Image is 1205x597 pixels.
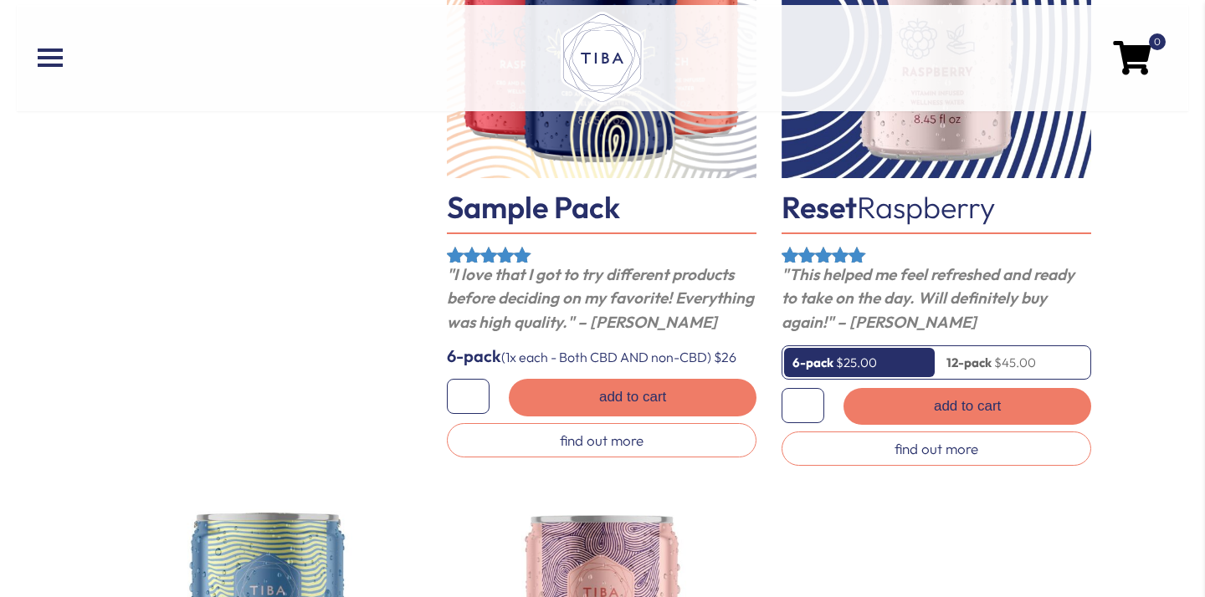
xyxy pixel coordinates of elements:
[857,188,995,226] span: Raspberry
[1149,33,1166,50] span: 0
[843,388,1091,425] button: Add to cart
[447,344,756,369] p: (1x each - Both CBD AND non-CBD) $26
[447,345,501,366] span: 6-pack
[784,348,935,377] a: 6-pack
[782,247,868,263] div: Rated 5.00 out of 5
[782,431,1091,466] a: find out more
[782,188,995,226] a: ResetRaspberry
[447,264,754,332] em: "I love that I got to try different products before deciding on my favorite! Everything was high ...
[782,388,824,423] input: Product quantity
[1113,46,1151,66] a: 0
[938,348,1089,377] a: 12-pack
[447,247,533,319] span: Rated out of 5
[782,264,1074,332] em: "This helped me feel refreshed and ready to take on the day. Will definitely buy again!" – [PERSO...
[447,188,620,226] a: Sample Pack
[447,247,533,263] div: Rated 5.00 out of 5
[447,423,756,457] a: find out more
[509,379,756,416] a: Add to cart: “Sample Pack”
[782,247,868,319] span: Rated out of 5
